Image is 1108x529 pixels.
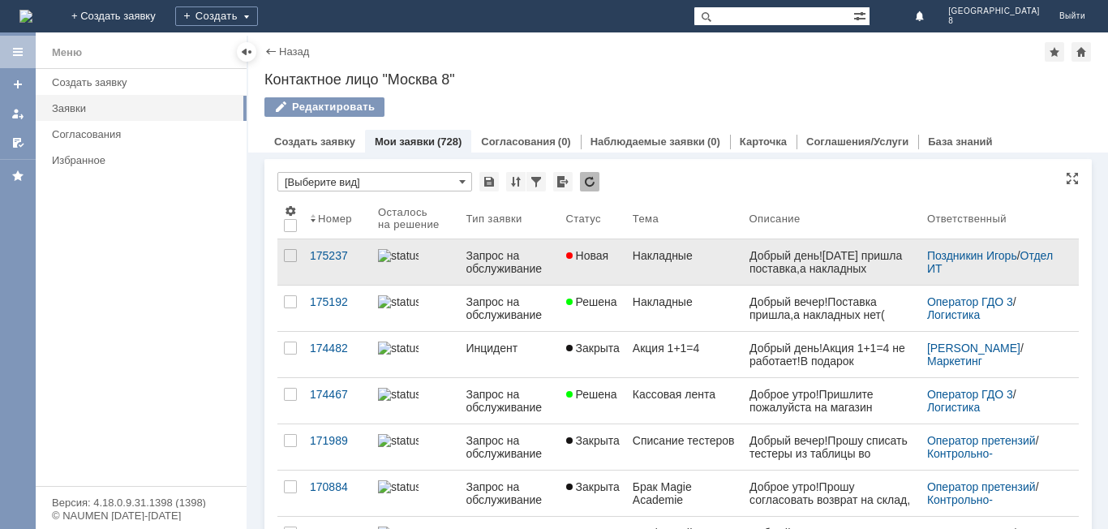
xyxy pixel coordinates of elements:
a: Согласования [481,135,556,148]
a: statusbar-100 (1).png [371,424,460,470]
a: Заявки [45,96,243,121]
div: 174467 [310,388,365,401]
span: Решена [566,388,617,401]
a: 174482 [303,332,371,377]
div: / [927,249,1059,275]
th: Номер [303,198,371,239]
div: Сделать домашней страницей [1071,42,1091,62]
div: Запрос на обслуживание [466,249,552,275]
div: Обновлять список [580,172,599,191]
div: © NAUMEN [DATE]-[DATE] [52,510,230,521]
div: 175192 [310,295,365,308]
div: Скрыть меню [237,42,256,62]
div: Версия: 4.18.0.9.31.1398 (1398) [52,497,230,508]
a: Создать заявку [5,71,31,97]
a: Наблюдаемые заявки [591,135,705,148]
div: 171989 [310,434,365,447]
a: Логистика [927,401,980,414]
div: Согласования [52,128,237,140]
img: statusbar-100 (1).png [378,480,419,493]
img: statusbar-100 (1).png [378,295,419,308]
a: База знаний [928,135,992,148]
a: Логистика [927,308,980,321]
a: Кассовая лента [626,378,743,424]
a: Мои заявки [5,101,31,127]
a: Накладные [626,286,743,331]
div: Заявки [52,102,237,114]
div: Кассовая лента [633,388,737,401]
div: Экспорт списка [553,172,573,191]
img: statusbar-100 (1).png [378,249,419,262]
th: Статус [560,198,626,239]
span: Новая [566,249,609,262]
div: 174482 [310,342,365,355]
div: Сохранить вид [479,172,499,191]
a: Карточка [740,135,787,148]
div: Контактное лицо "Москва 8" [264,71,1092,88]
a: Запрос на обслуживание [459,286,559,331]
div: Статус [566,213,601,225]
div: (0) [558,135,571,148]
img: logo [19,10,32,23]
a: Контрольно-ревизионный отдел [927,447,1030,473]
div: Избранное [52,154,219,166]
div: 175237 [310,249,365,262]
div: Добавить в избранное [1045,42,1064,62]
span: Закрыта [566,480,620,493]
a: Решена [560,378,626,424]
a: Контрольно-ревизионный отдел [927,493,1030,519]
a: Закрыта [560,332,626,377]
a: Акция 1+1=4 [626,332,743,377]
a: Оператор претензий [927,480,1036,493]
a: Запрос на обслуживание [459,471,559,516]
a: Закрыта [560,471,626,516]
span: Закрыта [566,434,620,447]
a: statusbar-100 (1).png [371,471,460,516]
div: Запрос на обслуживание [466,434,552,460]
div: / [927,295,1059,321]
div: Номер [318,213,352,225]
div: / [927,434,1059,460]
span: Расширенный поиск [853,7,870,23]
a: Списание тестеров [626,424,743,470]
div: Тема [633,213,659,225]
a: 174467 [303,378,371,424]
a: Инцидент [459,332,559,377]
a: Соглашения/Услуги [806,135,908,148]
a: Оператор ГДО 3 [927,295,1013,308]
span: Решена [566,295,617,308]
a: [PERSON_NAME] [927,342,1020,355]
a: Запрос на обслуживание [459,424,559,470]
a: Решена [560,286,626,331]
img: statusbar-100 (1).png [378,342,419,355]
div: Акция 1+1=4 [633,342,737,355]
span: Закрыта [566,342,620,355]
th: Тип заявки [459,198,559,239]
div: / [927,342,1059,368]
a: statusbar-100 (1).png [371,332,460,377]
a: Перейти на домашнюю страницу [19,10,32,23]
a: statusbar-100 (1).png [371,378,460,424]
a: Мои заявки [375,135,435,148]
a: Запрос на обслуживание [459,378,559,424]
div: Запрос на обслуживание [466,295,552,321]
th: Ответственный [921,198,1066,239]
div: Накладные [633,295,737,308]
a: Запрос на обслуживание [459,239,559,285]
div: Инцидент [466,342,552,355]
a: Оператор претензий [927,434,1036,447]
div: 170884 [310,480,365,493]
th: Тема [626,198,743,239]
div: Описание [749,213,801,225]
a: Мои согласования [5,130,31,156]
div: Ответственный [927,213,1007,225]
div: / [927,480,1059,506]
a: Отдел ИТ [927,249,1056,275]
span: Настройки [284,204,297,217]
img: statusbar-100 (1).png [378,388,419,401]
a: Создать заявку [45,70,243,95]
a: Поздникин Игорь [927,249,1017,262]
span: 8 [948,16,1040,26]
a: Создать заявку [274,135,355,148]
a: 170884 [303,471,371,516]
